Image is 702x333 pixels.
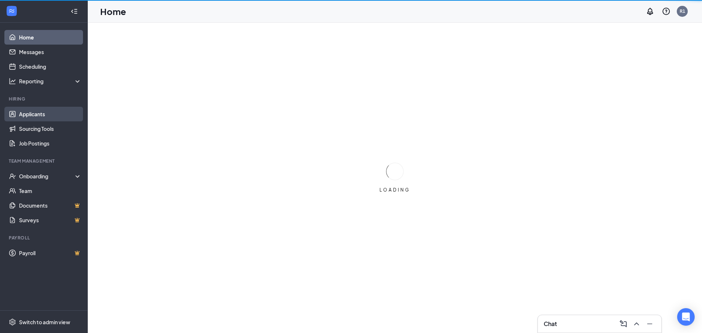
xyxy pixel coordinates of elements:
[19,107,82,121] a: Applicants
[662,7,671,16] svg: QuestionInfo
[9,77,16,85] svg: Analysis
[19,246,82,260] a: PayrollCrown
[9,158,80,164] div: Team Management
[19,213,82,227] a: SurveysCrown
[19,173,75,180] div: Onboarding
[19,59,82,74] a: Scheduling
[9,173,16,180] svg: UserCheck
[19,45,82,59] a: Messages
[19,318,70,326] div: Switch to admin view
[645,319,654,328] svg: Minimize
[71,8,78,15] svg: Collapse
[9,235,80,241] div: Payroll
[644,318,656,330] button: Minimize
[544,320,557,328] h3: Chat
[9,96,80,102] div: Hiring
[632,319,641,328] svg: ChevronUp
[618,318,629,330] button: ComposeMessage
[19,30,82,45] a: Home
[19,77,82,85] div: Reporting
[377,187,413,193] div: LOADING
[9,318,16,326] svg: Settings
[677,308,695,326] div: Open Intercom Messenger
[19,198,82,213] a: DocumentsCrown
[646,7,654,16] svg: Notifications
[619,319,628,328] svg: ComposeMessage
[19,183,82,198] a: Team
[8,7,15,15] svg: WorkstreamLogo
[631,318,642,330] button: ChevronUp
[680,8,685,14] div: R1
[19,121,82,136] a: Sourcing Tools
[100,5,126,18] h1: Home
[19,136,82,151] a: Job Postings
